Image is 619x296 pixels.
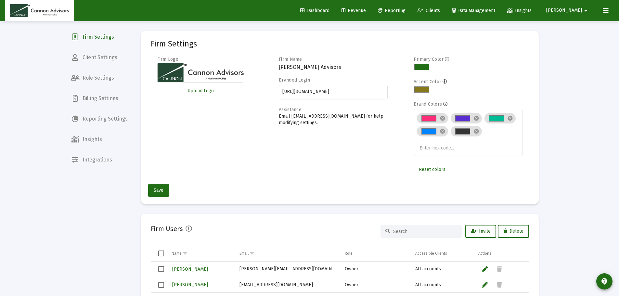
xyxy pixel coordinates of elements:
mat-icon: cancel [473,115,479,121]
a: Integrations [66,152,133,168]
span: Insights [507,8,532,13]
label: Firm Logo [157,57,179,62]
label: Branded Login [279,77,310,83]
label: Firm Name [279,57,302,62]
td: [EMAIL_ADDRESS][DOMAIN_NAME] [235,277,340,293]
a: Client Settings [66,50,133,65]
span: Revenue [342,8,366,13]
a: Role Settings [66,70,133,86]
input: Enter hex code... [419,146,468,151]
span: All accounts [415,282,441,288]
label: Primary Color [414,57,444,62]
span: [PERSON_NAME] [172,282,208,288]
a: Reporting Settings [66,111,133,127]
p: Performance is based on information from third party sources believed to be reliable. Performance... [3,5,376,16]
button: Reset colors [414,163,451,176]
mat-card-title: Firm Settings [151,41,197,47]
div: Role [345,251,353,256]
img: Firm logo [157,63,244,83]
p: The investment return and principal value of an investment will fluctuate so that an investors's ... [3,52,376,64]
a: Dashboard [295,4,335,17]
a: Clients [412,4,445,17]
span: Reset colors [419,167,445,172]
div: Select row [158,282,164,288]
mat-icon: cancel [473,128,479,134]
span: Upload Logo [187,88,214,94]
label: Brand Colors [414,101,442,107]
td: [PERSON_NAME][EMAIL_ADDRESS][DOMAIN_NAME] [235,262,340,277]
mat-icon: cancel [507,115,513,121]
span: Reporting [378,8,406,13]
label: Assistance [279,107,302,112]
button: Invite [465,225,496,238]
mat-icon: cancel [440,128,445,134]
p: The performance data represents past performance. Past performance does not guarantee future resu... [3,32,376,37]
span: [PERSON_NAME] [172,266,208,272]
td: Column Role [340,246,411,261]
div: Select all [158,251,164,256]
input: Search [393,229,457,234]
span: Invite [471,228,491,234]
span: [PERSON_NAME] [546,8,582,13]
a: Firm Settings [66,29,133,45]
a: [PERSON_NAME] [172,280,209,290]
span: Dashboard [300,8,329,13]
span: Delete [503,228,523,234]
span: Owner [345,282,358,288]
a: Reporting [373,4,411,17]
mat-chip-list: Brand colors [417,112,519,152]
a: Billing Settings [66,91,133,106]
td: Column Actions [474,246,529,261]
a: Data Management [447,4,500,17]
a: Insights [66,132,133,147]
mat-icon: arrow_drop_down [582,4,590,17]
p: Email [EMAIL_ADDRESS][DOMAIN_NAME] for help modifying settings. [279,113,388,126]
button: Delete [498,225,529,238]
div: Select row [158,266,164,272]
a: [PERSON_NAME] [172,264,209,274]
span: Show filter options for column 'Name' [183,251,187,256]
td: Column Email [235,246,340,261]
td: Column Name [167,246,235,261]
div: Actions [478,251,491,256]
h2: Firm Users [151,224,183,234]
h3: [PERSON_NAME] Advisors [279,63,388,72]
div: Email [239,251,249,256]
label: Accent Color [414,79,441,84]
span: All accounts [415,266,441,272]
button: Save [148,184,169,197]
span: Save [154,187,163,193]
img: Dashboard [10,4,69,17]
div: Accessible Clients [415,251,447,256]
td: Column Accessible Clients [411,246,474,261]
button: Upload Logo [157,84,244,97]
a: Revenue [336,4,371,17]
p: This report is provided as a courtesy for informational purposes only and may include unmanaged a... [3,79,376,91]
mat-icon: cancel [440,115,445,121]
span: Clients [418,8,440,13]
a: Insights [502,4,537,17]
span: Show filter options for column 'Email' [250,251,254,256]
button: [PERSON_NAME] [538,4,598,17]
span: Data Management [452,8,495,13]
mat-icon: contact_support [600,277,608,285]
div: Name [172,251,182,256]
span: Owner [345,266,358,272]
